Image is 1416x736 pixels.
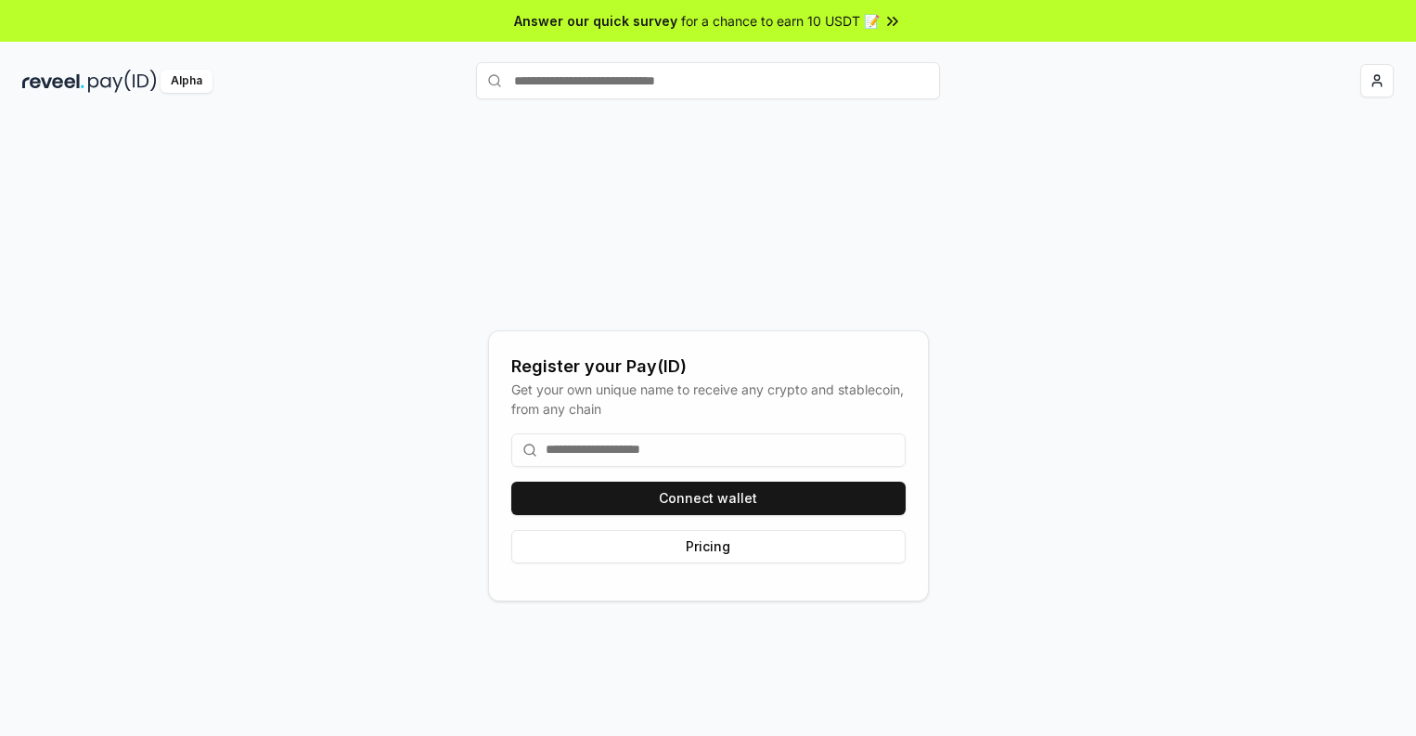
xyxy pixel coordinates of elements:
div: Get your own unique name to receive any crypto and stablecoin, from any chain [511,380,906,419]
span: Answer our quick survey [514,11,677,31]
span: for a chance to earn 10 USDT 📝 [681,11,880,31]
img: pay_id [88,70,157,93]
img: reveel_dark [22,70,84,93]
button: Connect wallet [511,482,906,515]
button: Pricing [511,530,906,563]
div: Alpha [161,70,212,93]
div: Register your Pay(ID) [511,354,906,380]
